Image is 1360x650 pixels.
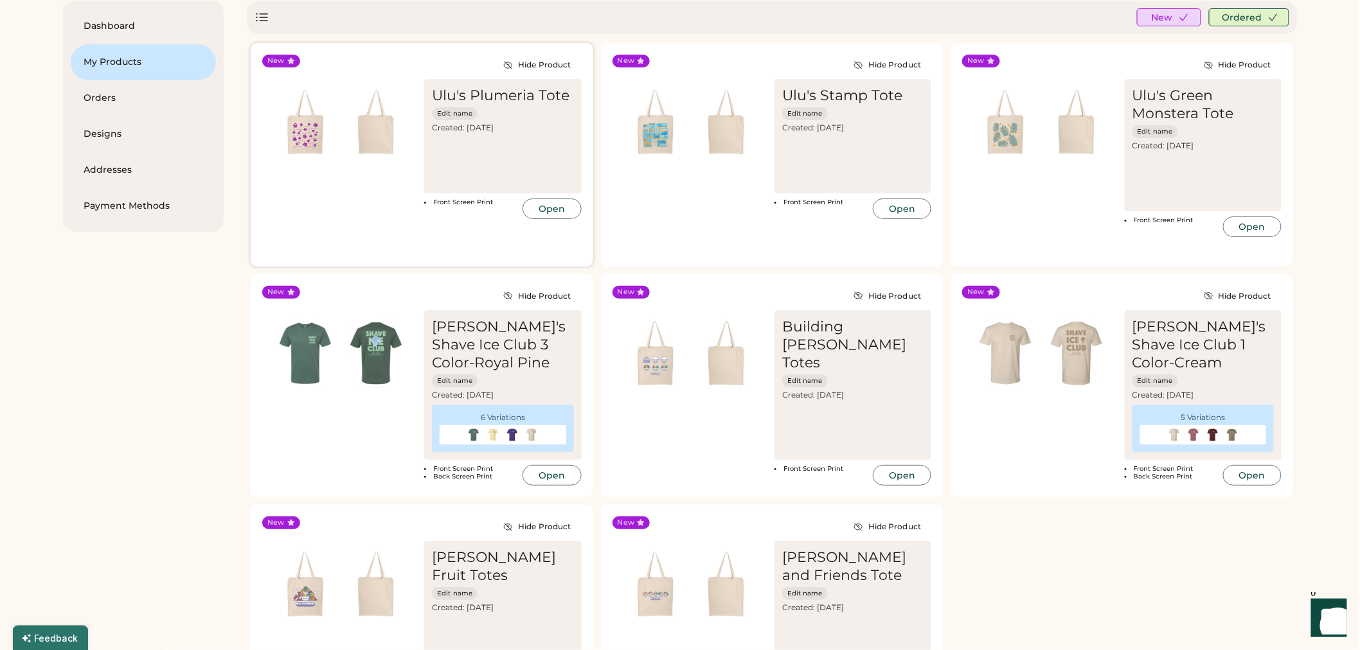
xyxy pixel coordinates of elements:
[1137,8,1201,26] button: New
[774,465,869,473] li: Front Screen Print
[341,549,411,619] img: generate-image
[782,587,828,600] button: Edit name
[1209,8,1289,26] button: Ordered
[873,465,931,486] button: Open
[255,10,270,25] div: Show list view
[1225,428,1239,442] img: generate-image
[432,318,573,372] div: [PERSON_NAME]'s Shave Ice Club 3 Color-Royal Pine
[523,465,581,486] button: Open
[84,164,203,177] div: Addresses
[970,318,1041,389] img: generate-image
[1186,428,1201,442] img: generate-image
[1167,428,1181,442] img: generate-image
[84,56,203,69] div: My Products
[1206,428,1220,442] img: generate-image
[1194,286,1282,306] button: Hide Product
[843,516,931,537] button: Hide Product
[432,549,573,584] div: [PERSON_NAME] Fruit Totes
[493,55,581,75] button: Hide Product
[1223,465,1282,486] button: Open
[432,390,573,400] div: Created: [DATE]
[782,602,924,613] div: Created: [DATE]
[1181,412,1225,423] div: 5 Variations
[970,87,1041,157] img: generate-image
[782,549,924,584] div: [PERSON_NAME] and Friends Tote
[620,318,691,389] img: generate-image
[270,318,341,389] img: generate-image
[618,56,635,66] div: New
[267,56,285,66] div: New
[1132,318,1274,372] div: [PERSON_NAME]'s Shave Ice Club 1 Color-Cream
[267,518,285,528] div: New
[505,428,519,442] img: generate-image
[481,412,525,423] div: 6 Variations
[1125,473,1219,480] li: Back Screen Print
[524,428,539,442] img: generate-image
[618,287,635,297] div: New
[1132,87,1274,123] div: Ulu's Green Monstera Tote
[432,87,569,105] div: Ulu's Plumeria Tote
[424,198,519,206] li: Front Screen Print
[493,286,581,306] button: Hide Product
[1299,592,1354,647] iframe: Front Chat
[1132,390,1274,400] div: Created: [DATE]
[424,465,519,473] li: Front Screen Print
[967,56,985,66] div: New
[341,87,411,157] img: generate-image
[267,287,285,297] div: New
[618,518,635,528] div: New
[84,200,203,213] div: Payment Methods
[1041,87,1112,157] img: generate-image
[84,92,203,105] div: Orders
[782,107,828,120] button: Edit name
[84,128,203,141] div: Designs
[843,286,931,306] button: Hide Product
[270,549,341,619] img: generate-image
[782,123,924,133] div: Created: [DATE]
[270,87,341,157] img: generate-image
[782,374,828,387] button: Edit name
[424,473,519,480] li: Back Screen Print
[1041,318,1112,389] img: generate-image
[432,123,573,133] div: Created: [DATE]
[432,374,478,387] button: Edit name
[843,55,931,75] button: Hide Product
[691,318,762,389] img: generate-image
[432,587,478,600] button: Edit name
[774,198,869,206] li: Front Screen Print
[1194,55,1282,75] button: Hide Product
[620,87,691,157] img: generate-image
[486,428,500,442] img: generate-image
[620,549,691,619] img: generate-image
[1125,465,1219,473] li: Front Screen Print
[691,549,762,619] img: generate-image
[467,428,481,442] img: generate-image
[523,198,581,219] button: Open
[1125,216,1219,224] li: Front Screen Print
[84,20,203,33] div: Dashboard
[432,602,573,613] div: Created: [DATE]
[782,318,924,372] div: Building [PERSON_NAME] Totes
[432,107,478,120] button: Edit name
[1132,374,1178,387] button: Edit name
[782,87,902,105] div: Ulu's Stamp Tote
[1132,141,1274,151] div: Created: [DATE]
[782,390,924,400] div: Created: [DATE]
[341,318,411,389] img: generate-image
[873,198,931,219] button: Open
[493,516,581,537] button: Hide Product
[1132,125,1178,138] button: Edit name
[691,87,762,157] img: generate-image
[1223,216,1282,237] button: Open
[967,287,985,297] div: New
